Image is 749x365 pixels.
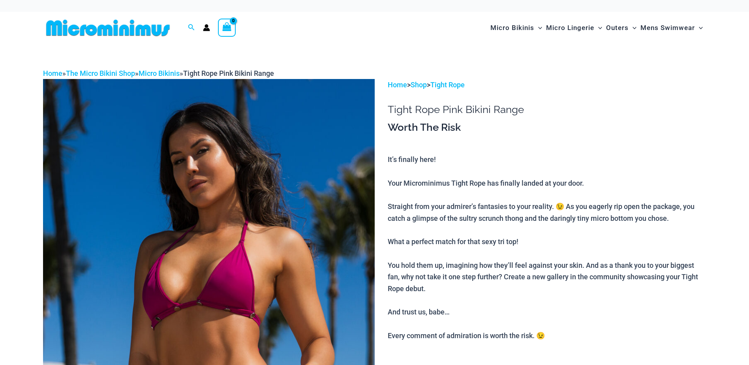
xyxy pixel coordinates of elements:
[188,23,195,33] a: Search icon link
[534,18,542,38] span: Menu Toggle
[388,121,706,134] h3: Worth The Risk
[183,69,274,77] span: Tight Rope Pink Bikini Range
[490,18,534,38] span: Micro Bikinis
[203,24,210,31] a: Account icon link
[43,69,62,77] a: Home
[640,18,695,38] span: Mens Swimwear
[388,103,706,116] h1: Tight Rope Pink Bikini Range
[388,154,706,341] p: It’s finally here! Your Microminimus Tight Rope has finally landed at your door. Straight from yo...
[604,16,638,40] a: OutersMenu ToggleMenu Toggle
[139,69,180,77] a: Micro Bikinis
[638,16,705,40] a: Mens SwimwearMenu ToggleMenu Toggle
[546,18,594,38] span: Micro Lingerie
[544,16,604,40] a: Micro LingerieMenu ToggleMenu Toggle
[606,18,629,38] span: Outers
[487,15,706,41] nav: Site Navigation
[43,19,173,37] img: MM SHOP LOGO FLAT
[594,18,602,38] span: Menu Toggle
[388,81,407,89] a: Home
[430,81,465,89] a: Tight Rope
[695,18,703,38] span: Menu Toggle
[388,79,706,91] p: > >
[629,18,636,38] span: Menu Toggle
[488,16,544,40] a: Micro BikinisMenu ToggleMenu Toggle
[218,19,236,37] a: View Shopping Cart, empty
[66,69,135,77] a: The Micro Bikini Shop
[43,69,274,77] span: » » »
[411,81,427,89] a: Shop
